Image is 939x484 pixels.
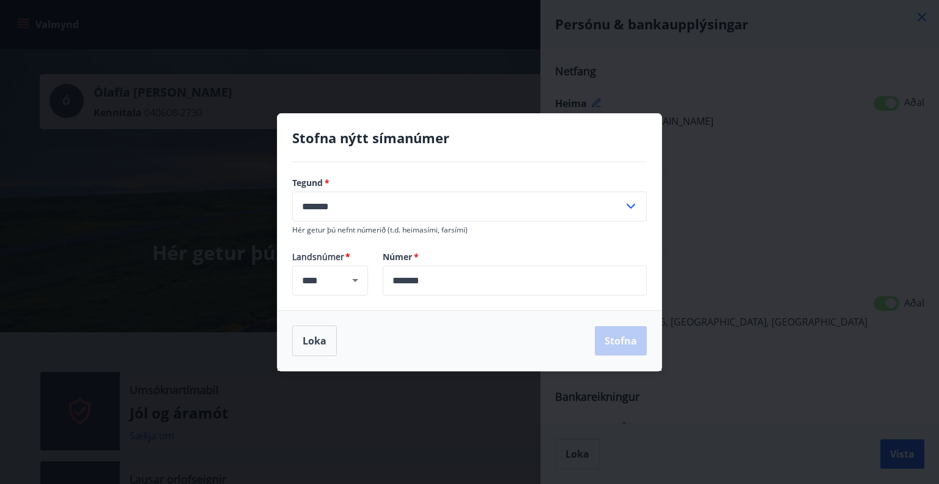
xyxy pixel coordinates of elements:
h4: Stofna nýtt símanúmer [292,128,647,147]
button: Loka [292,326,337,356]
span: Landsnúmer [292,251,368,263]
button: Open [347,272,364,289]
label: Tegund [292,177,647,189]
span: Hér getur þú nefnt númerið (t.d. heimasími, farsími) [292,225,468,235]
label: Númer [383,251,647,263]
div: Númer [383,266,647,296]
